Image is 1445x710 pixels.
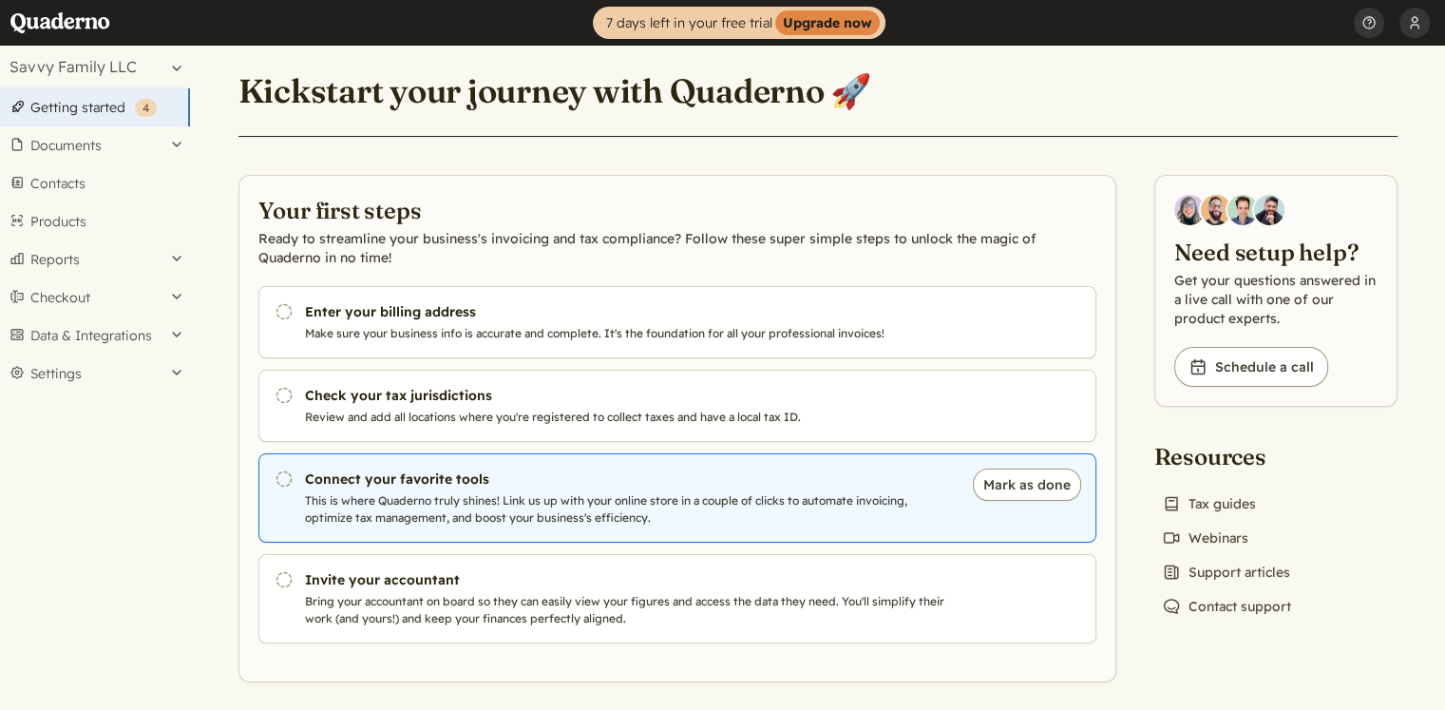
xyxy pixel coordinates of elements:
img: Javier Rubio, DevRel at Quaderno [1254,195,1284,225]
a: Contact support [1154,593,1299,620]
p: Bring your accountant on board so they can easily view your figures and access the data they need... [305,593,953,627]
a: Invite your accountant Bring your accountant on board so they can easily view your figures and ac... [258,554,1096,643]
h3: Enter your billing address [305,302,953,321]
img: Diana Carrasco, Account Executive at Quaderno [1174,195,1205,225]
h1: Kickstart your journey with Quaderno 🚀 [238,70,872,112]
h2: Your first steps [258,195,1096,225]
p: Review and add all locations where you're registered to collect taxes and have a local tax ID. [305,409,953,426]
h3: Check your tax jurisdictions [305,386,953,405]
a: Tax guides [1154,490,1264,517]
strong: Upgrade now [775,10,880,35]
img: Ivo Oltmans, Business Developer at Quaderno [1227,195,1258,225]
a: Check your tax jurisdictions Review and add all locations where you're registered to collect taxe... [258,370,1096,442]
p: Get your questions answered in a live call with one of our product experts. [1174,271,1378,328]
h3: Invite your accountant [305,570,953,589]
h2: Resources [1154,441,1299,471]
img: Jairo Fumero, Account Executive at Quaderno [1201,195,1231,225]
button: Mark as done [973,469,1081,501]
p: This is where Quaderno truly shines! Link us up with your online store in a couple of clicks to a... [305,492,953,527]
a: 7 days left in your free trialUpgrade now [593,7,885,39]
a: Connect your favorite tools This is where Quaderno truly shines! Link us up with your online stor... [258,453,1096,543]
a: Webinars [1154,525,1256,551]
a: Support articles [1154,559,1298,585]
h2: Need setup help? [1174,237,1378,267]
p: Make sure your business info is accurate and complete. It's the foundation for all your professio... [305,325,953,342]
span: 4 [143,101,149,115]
a: Enter your billing address Make sure your business info is accurate and complete. It's the founda... [258,286,1096,358]
h3: Connect your favorite tools [305,470,953,489]
p: Ready to streamline your business's invoicing and tax compliance? Follow these super simple steps... [258,229,1096,267]
a: Schedule a call [1174,347,1328,387]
